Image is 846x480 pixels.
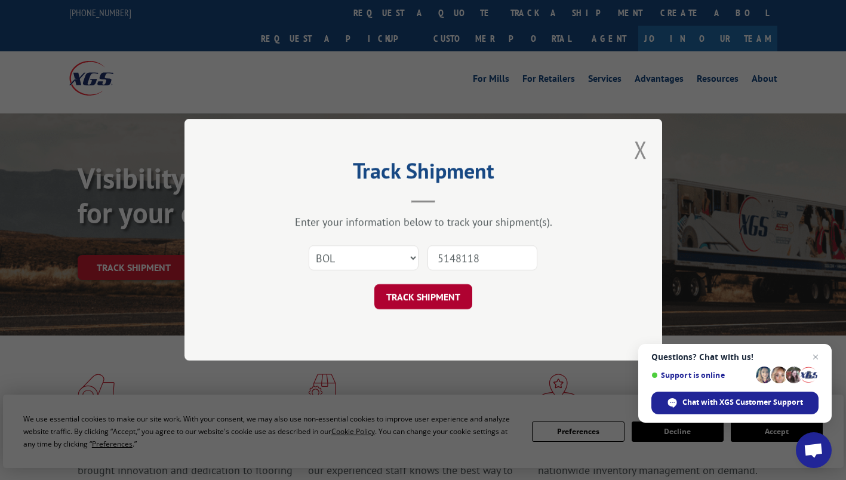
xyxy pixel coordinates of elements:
[427,246,537,271] input: Number(s)
[244,216,602,229] div: Enter your information below to track your shipment(s).
[634,134,647,165] button: Close modal
[796,432,832,468] a: Open chat
[651,371,752,380] span: Support is online
[651,352,819,362] span: Questions? Chat with us!
[244,162,602,185] h2: Track Shipment
[374,285,472,310] button: TRACK SHIPMENT
[651,392,819,414] span: Chat with XGS Customer Support
[682,397,803,408] span: Chat with XGS Customer Support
